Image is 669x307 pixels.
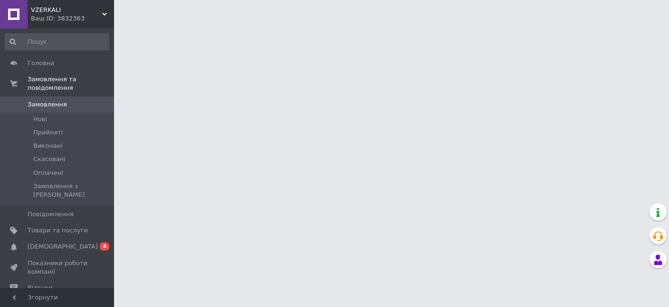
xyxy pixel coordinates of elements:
[28,59,54,67] span: Головна
[33,155,66,163] span: Скасовані
[28,210,74,219] span: Повідомлення
[31,6,102,14] span: VZERKALI
[28,284,52,292] span: Відгуки
[28,226,88,235] span: Товари та послуги
[33,128,63,137] span: Прийняті
[31,14,114,23] div: Ваш ID: 3832363
[33,169,63,177] span: Оплачені
[33,182,108,199] span: Замовлення з [PERSON_NAME]
[33,142,63,150] span: Виконані
[28,100,67,109] span: Замовлення
[28,75,114,92] span: Замовлення та повідомлення
[100,242,109,250] span: 4
[33,115,47,124] span: Нові
[5,33,109,50] input: Пошук
[28,259,88,276] span: Показники роботи компанії
[28,242,98,251] span: [DEMOGRAPHIC_DATA]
